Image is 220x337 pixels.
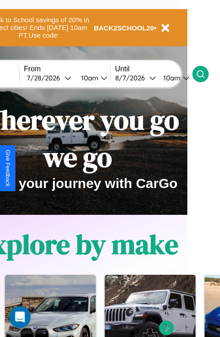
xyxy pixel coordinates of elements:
button: 10am [156,73,192,83]
button: 10am [74,73,110,83]
button: 7/28/2026 [24,73,74,83]
iframe: Intercom live chat [9,306,31,328]
label: Until [115,65,192,73]
div: 8 / 7 / 2026 [115,74,149,82]
div: 10am [159,74,183,82]
b: BACK2SCHOOL20 [94,24,154,32]
label: From [24,65,110,73]
div: 10am [77,74,101,82]
div: Give Feedback [5,150,11,187]
div: 7 / 28 / 2026 [27,74,64,82]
